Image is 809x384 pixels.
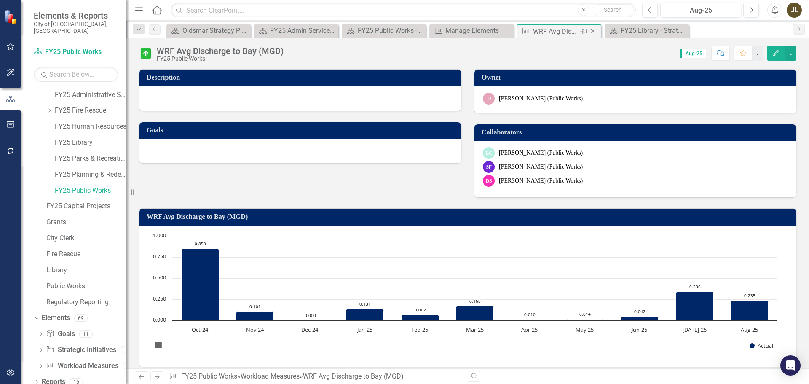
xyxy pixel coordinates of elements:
[356,326,372,333] text: Jan-25
[780,355,801,376] div: Open Intercom Messenger
[411,326,428,333] text: Feb-25
[631,326,647,333] text: Jun-25
[241,372,300,380] a: Workload Measures
[744,293,755,298] text: 0.235
[34,67,118,82] input: Search Below...
[121,346,134,354] div: 9
[676,292,714,320] path: Jul-25, 0.336. Actual.
[246,326,264,333] text: Nov-24
[499,94,583,103] div: [PERSON_NAME] (Public Works)
[55,90,126,100] a: FY25 Administrative Services
[741,326,758,333] text: Aug-25
[576,326,594,333] text: May-25
[303,372,404,380] div: WRF Avg Discharge to Bay (MGD)
[483,161,495,173] div: SF
[787,3,802,18] button: JL
[55,186,126,196] a: FY25 Public Works
[301,326,319,333] text: Dec-24
[521,326,538,333] text: Apr-25
[415,307,426,313] text: 0.062
[34,11,118,21] span: Elements & Reports
[147,213,792,220] h3: WRF Avg Discharge to Bay (MGD)
[524,311,536,317] text: 0.010
[34,21,118,35] small: City of [GEOGRAPHIC_DATA], [GEOGRAPHIC_DATA]
[139,47,153,60] img: On Target
[153,316,166,323] text: 0.000
[249,303,261,309] text: 0.101
[358,25,424,36] div: FY25 Public Works - Strategic Plan
[680,49,706,58] span: Aug-25
[46,266,126,275] a: Library
[683,326,707,333] text: [DATE]-25
[483,93,495,105] div: JJ
[192,326,209,333] text: Oct-24
[466,326,484,333] text: Mar-25
[157,56,284,62] div: FY25 Public Works
[456,306,494,320] path: Mar-25, 0.168. Actual.
[499,149,583,157] div: [PERSON_NAME] (Public Works)
[4,10,19,24] img: ClearPoint Strategy
[445,25,512,36] div: Manage Elements
[482,129,792,136] h3: Collaborators
[46,345,116,355] a: Strategic Initiatives
[42,313,70,323] a: Elements
[169,25,249,36] a: Oldsmar Strategy Plan
[482,74,792,81] h3: Owner
[270,25,336,36] div: FY25 Admin Services - Strategic Plan
[147,126,457,134] h3: Goals
[74,314,88,322] div: 69
[169,372,461,381] div: » »
[731,301,769,320] path: Aug-25, 0.235. Actual.
[55,170,126,180] a: FY25 Planning & Redevelopment
[55,138,126,148] a: FY25 Library
[123,363,136,370] div: 49
[359,301,371,307] text: 0.131
[431,25,512,36] a: Manage Elements
[153,339,164,351] button: View chart menu, Chart
[147,74,457,81] h3: Description
[182,25,249,36] div: Oldsmar Strategy Plan
[402,315,439,320] path: Feb-25, 0.062. Actual.
[483,175,495,187] div: DS
[46,329,75,339] a: Goals
[148,232,788,358] div: Chart. Highcharts interactive chart.
[621,317,659,320] path: Jun-25, 0.042. Actual.
[153,252,166,260] text: 0.750
[46,218,126,227] a: Grants
[46,298,126,307] a: Regulatory Reporting
[750,342,773,349] button: Show Actual
[157,46,284,56] div: WRF Avg Discharge to Bay (MGD)
[153,274,166,281] text: 0.500
[469,298,481,304] text: 0.168
[483,147,495,159] div: LC
[195,241,206,247] text: 0.850
[46,361,118,371] a: Workload Measures
[579,311,591,317] text: 0.014
[256,25,336,36] a: FY25 Admin Services - Strategic Plan
[148,232,781,358] svg: Interactive chart
[604,6,622,13] span: Search
[46,234,126,243] a: City Clerk
[689,284,701,290] text: 0.336
[660,3,741,18] button: Aug-25
[499,177,583,185] div: [PERSON_NAME] (Public Works)
[55,106,126,115] a: FY25 Fire Rescue
[621,25,687,36] div: FY25 Library - Strategic Plan
[79,330,93,338] div: 11
[344,25,424,36] a: FY25 Public Works - Strategic Plan
[171,3,636,18] input: Search ClearPoint...
[46,201,126,211] a: FY25 Capital Projects
[46,250,126,259] a: Fire Rescue
[55,122,126,132] a: FY25 Human Resources
[46,282,126,291] a: Public Works
[634,309,646,314] text: 0.042
[236,311,274,320] path: Nov-24, 0.101. Actual.
[182,249,219,320] path: Oct-24, 0.85. Actual.
[499,163,583,171] div: [PERSON_NAME] (Public Works)
[607,25,687,36] a: FY25 Library - Strategic Plan
[153,231,166,239] text: 1.000
[55,154,126,164] a: FY25 Parks & Recreation
[305,312,316,318] text: 0.000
